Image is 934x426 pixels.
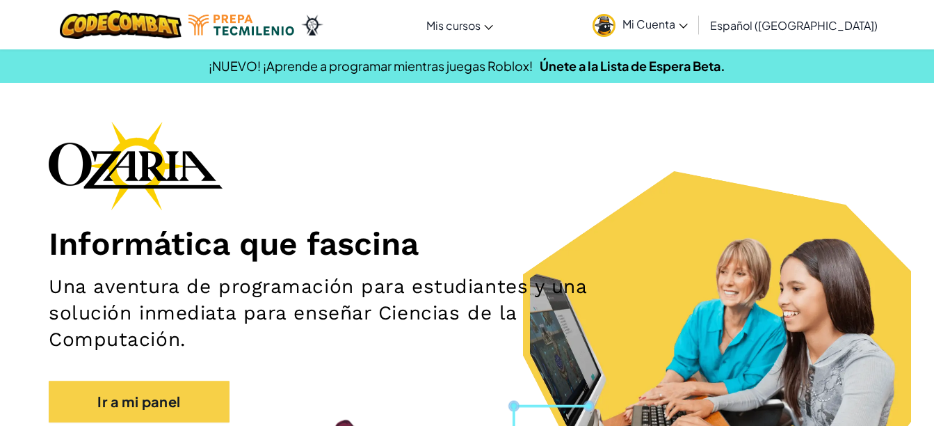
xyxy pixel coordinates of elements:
h1: Informática que fascina [49,224,885,263]
span: Español ([GEOGRAPHIC_DATA]) [710,18,878,33]
a: Mi Cuenta [586,3,695,47]
img: Tecmilenio logo [188,15,294,35]
img: Ozaria branding logo [49,121,223,210]
img: CodeCombat logo [60,10,182,39]
span: Mis cursos [426,18,481,33]
span: ¡NUEVO! ¡Aprende a programar mientras juegas Roblox! [209,58,533,74]
a: Únete a la Lista de Espera Beta. [540,58,725,74]
h2: Una aventura de programación para estudiantes y una solución inmediata para enseñar Ciencias de l... [49,274,609,353]
img: avatar [593,14,615,37]
a: Español ([GEOGRAPHIC_DATA]) [703,6,885,44]
span: Mi Cuenta [622,17,688,31]
a: Mis cursos [419,6,500,44]
a: Ir a mi panel [49,381,230,423]
img: Ozaria [301,15,323,35]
